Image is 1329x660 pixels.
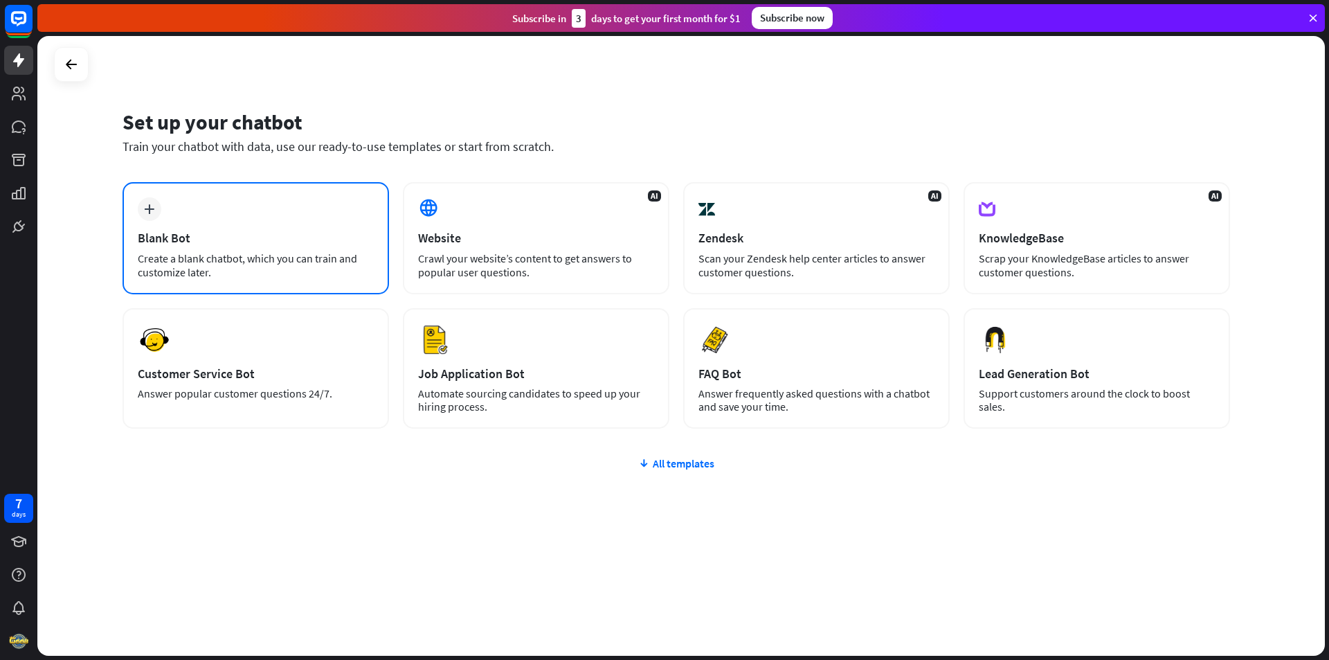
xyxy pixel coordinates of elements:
[648,190,661,202] span: AI
[418,251,654,279] div: Crawl your website’s content to get answers to popular user questions.
[1209,190,1222,202] span: AI
[123,456,1230,470] div: All templates
[138,230,374,246] div: Blank Bot
[698,251,934,279] div: Scan your Zendesk help center articles to answer customer questions.
[418,366,654,382] div: Job Application Bot
[698,387,934,413] div: Answer frequently asked questions with a chatbot and save your time.
[4,494,33,523] a: 7 days
[698,230,934,246] div: Zendesk
[12,510,26,519] div: days
[979,387,1215,413] div: Support customers around the clock to boost sales.
[418,230,654,246] div: Website
[144,204,154,214] i: plus
[418,387,654,413] div: Automate sourcing candidates to speed up your hiring process.
[572,9,586,28] div: 3
[698,366,934,382] div: FAQ Bot
[138,366,374,382] div: Customer Service Bot
[15,497,22,510] div: 7
[11,6,53,47] button: Open LiveChat chat widget
[123,109,1230,135] div: Set up your chatbot
[138,251,374,279] div: Create a blank chatbot, which you can train and customize later.
[512,9,741,28] div: Subscribe in days to get your first month for $1
[979,251,1215,279] div: Scrap your KnowledgeBase articles to answer customer questions.
[979,366,1215,382] div: Lead Generation Bot
[123,139,1230,154] div: Train your chatbot with data, use our ready-to-use templates or start from scratch.
[138,387,374,400] div: Answer popular customer questions 24/7.
[979,230,1215,246] div: KnowledgeBase
[752,7,833,29] div: Subscribe now
[928,190,941,202] span: AI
